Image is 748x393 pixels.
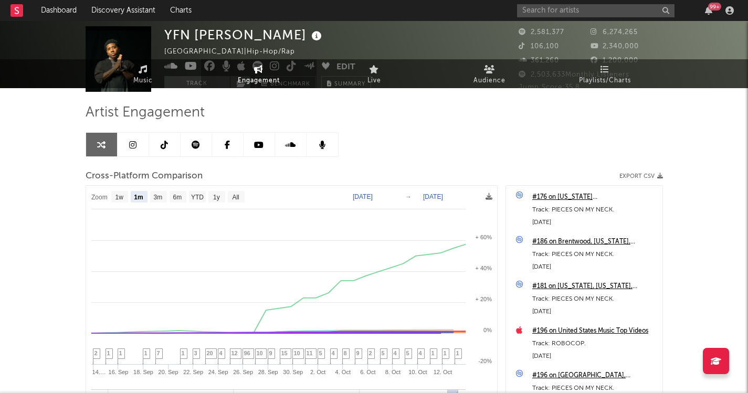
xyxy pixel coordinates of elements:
[233,369,253,375] text: 26. Sep
[232,194,239,201] text: All
[478,358,492,364] text: -20%
[475,296,492,302] text: + 20%
[547,59,663,88] a: Playlists/Charts
[591,57,638,64] span: 1,200,000
[433,369,451,375] text: 12. Oct
[408,369,427,375] text: 10. Oct
[367,75,381,87] span: Live
[258,369,278,375] text: 28. Sep
[144,350,148,356] span: 1
[281,350,288,356] span: 15
[405,193,412,200] text: →
[310,369,325,375] text: 2. Oct
[213,194,220,201] text: 1y
[532,293,657,305] div: Track: PIECES ON MY NECK.
[532,216,657,229] div: [DATE]
[208,369,228,375] text: 24. Sep
[94,350,98,356] span: 2
[173,194,182,201] text: 6m
[164,26,324,44] div: YFN [PERSON_NAME]
[157,350,160,356] span: 7
[133,369,153,375] text: 18. Sep
[475,234,492,240] text: + 60%
[532,325,657,337] a: #196 on United States Music Top Videos
[579,75,631,87] span: Playlists/Charts
[382,350,385,356] span: 5
[360,369,375,375] text: 6. Oct
[219,350,223,356] span: 4
[517,4,675,17] input: Search for artists
[86,59,201,88] a: Music
[86,170,203,183] span: Cross-Platform Comparison
[201,59,317,88] a: Engagement
[283,369,303,375] text: 30. Sep
[406,350,409,356] span: 5
[432,59,547,88] a: Audience
[91,194,108,201] text: Zoom
[353,193,373,200] text: [DATE]
[356,350,360,356] span: 9
[591,43,639,50] span: 2,340,000
[519,43,559,50] span: 106,100
[191,194,203,201] text: YTD
[708,3,721,10] div: 99 +
[183,369,203,375] text: 22. Sep
[269,350,272,356] span: 9
[532,204,657,216] div: Track: PIECES ON MY NECK.
[86,107,205,119] span: Artist Engagement
[153,194,162,201] text: 3m
[431,350,435,356] span: 1
[238,75,280,87] span: Engagement
[158,369,178,375] text: 20. Sep
[244,350,250,356] span: 96
[532,280,657,293] a: #181 on [US_STATE], [US_STATE], [GEOGRAPHIC_DATA]
[319,350,322,356] span: 5
[108,369,128,375] text: 16. Sep
[231,350,238,356] span: 12
[475,265,492,271] text: + 40%
[519,29,564,36] span: 2,581,377
[423,193,443,200] text: [DATE]
[473,75,505,87] span: Audience
[532,337,657,350] div: Track: ROBOCOP.
[317,59,432,88] a: Live
[419,350,422,356] span: 4
[133,75,153,87] span: Music
[119,350,122,356] span: 1
[591,29,638,36] span: 6,274,265
[257,350,263,356] span: 10
[619,173,663,179] button: Export CSV
[332,350,335,356] span: 4
[385,369,400,375] text: 8. Oct
[307,350,313,356] span: 11
[164,46,307,58] div: [GEOGRAPHIC_DATA] | Hip-Hop/Rap
[705,6,712,15] button: 99+
[532,261,657,273] div: [DATE]
[532,248,657,261] div: Track: PIECES ON MY NECK.
[115,194,123,201] text: 1w
[335,369,350,375] text: 4. Oct
[519,57,559,64] span: 361,260
[532,369,657,382] a: #196 on [GEOGRAPHIC_DATA], [US_STATE], [GEOGRAPHIC_DATA]
[92,369,106,375] text: 14.…
[532,305,657,318] div: [DATE]
[532,236,657,248] a: #186 on Brentwood, [US_STATE], [GEOGRAPHIC_DATA]
[107,350,110,356] span: 1
[532,350,657,363] div: [DATE]
[294,350,300,356] span: 10
[194,350,197,356] span: 3
[344,350,347,356] span: 8
[444,350,447,356] span: 1
[369,350,372,356] span: 2
[134,194,143,201] text: 1m
[483,327,492,333] text: 0%
[456,350,459,356] span: 1
[207,350,213,356] span: 20
[394,350,397,356] span: 4
[532,191,657,204] a: #176 on [US_STATE][GEOGRAPHIC_DATA], [US_STATE], [GEOGRAPHIC_DATA]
